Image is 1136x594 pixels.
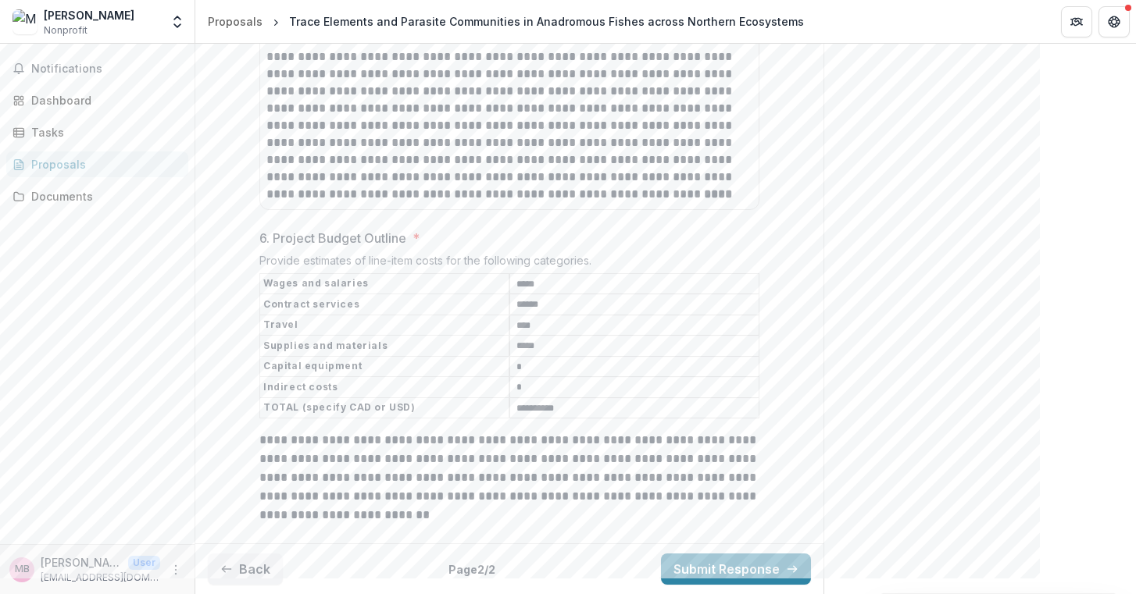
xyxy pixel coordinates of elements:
[31,62,182,76] span: Notifications
[259,254,759,273] div: Provide estimates of line-item costs for the following categories.
[31,188,176,205] div: Documents
[31,156,176,173] div: Proposals
[6,119,188,145] a: Tasks
[13,9,38,34] img: Miranda Brohman
[208,13,263,30] div: Proposals
[260,397,510,418] th: TOTAL (specify CAD or USD)
[260,294,510,315] th: Contract services
[6,56,188,81] button: Notifications
[31,124,176,140] div: Tasks
[1098,6,1130,37] button: Get Help
[44,7,134,23] div: [PERSON_NAME]
[44,23,88,37] span: Nonprofit
[6,183,188,209] a: Documents
[260,315,510,336] th: Travel
[260,336,510,357] th: Supplies and materials
[661,553,811,585] button: Submit Response
[128,556,160,570] p: User
[202,10,269,33] a: Proposals
[260,377,510,398] th: Indirect costs
[208,553,283,585] button: Back
[260,356,510,377] th: Capital equipment
[259,229,406,247] p: 6. Project Budget Outline
[41,571,160,585] p: [EMAIL_ADDRESS][DOMAIN_NAME]
[1061,6,1092,37] button: Partners
[15,564,30,574] div: Miranda Brohman
[448,561,495,578] p: Page 2 / 2
[289,13,804,30] div: Trace Elements and Parasite Communities in Anadromous Fishes across Northern Ecosystems
[166,6,188,37] button: Open entity switcher
[6,151,188,177] a: Proposals
[41,554,122,571] p: [PERSON_NAME]
[260,273,510,294] th: Wages and salaries
[166,560,185,579] button: More
[6,87,188,113] a: Dashboard
[202,10,810,33] nav: breadcrumb
[31,92,176,108] div: Dashboard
